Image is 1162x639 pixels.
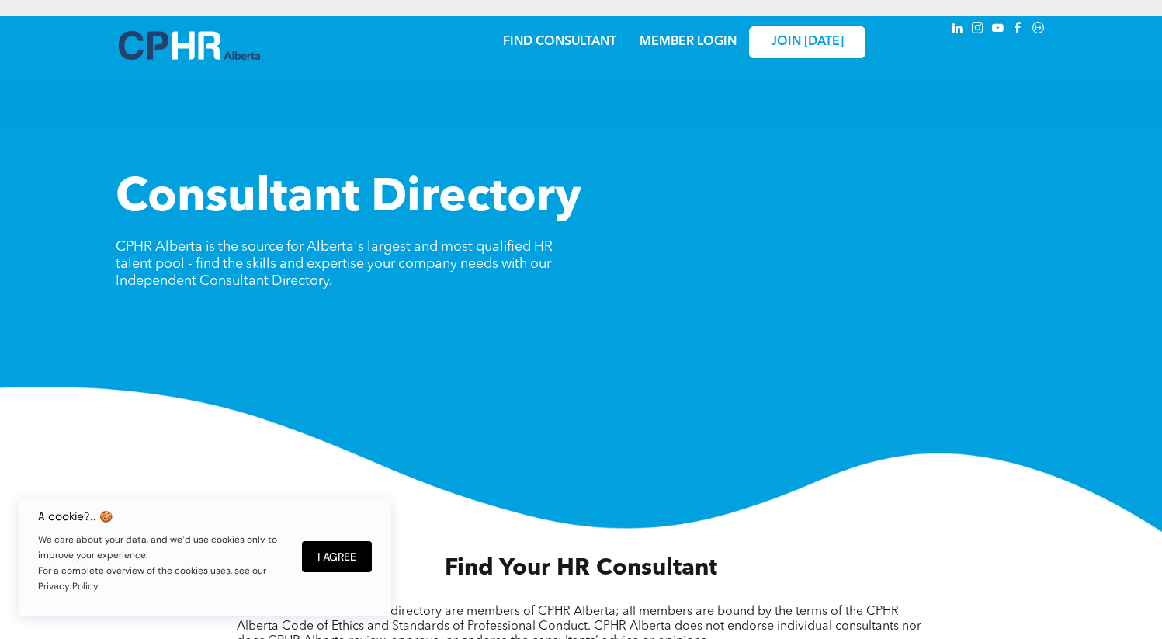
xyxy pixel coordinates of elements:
a: MEMBER LOGIN [640,36,737,48]
a: Social network [1030,19,1047,40]
span: CPHR Alberta is the source for Alberta's largest and most qualified HR talent pool - find the ski... [116,240,553,288]
img: A blue and white logo for cp alberta [119,31,260,60]
a: instagram [969,19,987,40]
span: JOIN [DATE] [771,35,844,50]
a: facebook [1010,19,1027,40]
a: youtube [990,19,1007,40]
a: linkedin [949,19,966,40]
span: Find Your HR Consultant [445,557,717,580]
h6: A cookie?.. 🍪 [38,510,286,523]
a: FIND CONSULTANT [503,36,616,48]
span: Consultant Directory [116,175,581,222]
p: We care about your data, and we’d use cookies only to improve your experience. For a complete ove... [38,532,286,594]
button: I Agree [302,541,372,572]
a: JOIN [DATE] [749,26,865,58]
